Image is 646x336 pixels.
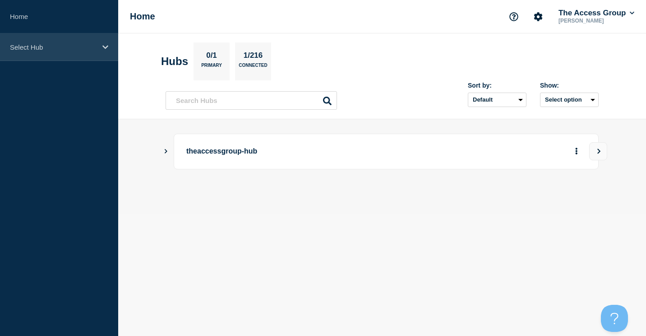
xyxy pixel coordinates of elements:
p: Connected [239,63,267,72]
p: [PERSON_NAME] [557,18,636,24]
p: Primary [201,63,222,72]
p: 0/1 [203,51,221,63]
p: Select Hub [10,43,97,51]
button: Select option [540,93,599,107]
h1: Home [130,11,155,22]
div: Show: [540,82,599,89]
button: View [589,142,607,160]
button: The Access Group [557,9,636,18]
button: Support [504,7,523,26]
iframe: Help Scout Beacon - Open [601,305,628,332]
button: Account settings [529,7,548,26]
button: Show Connected Hubs [164,148,168,155]
button: More actions [571,143,582,160]
p: theaccessgroup-hub [186,143,436,160]
p: 1/216 [240,51,266,63]
input: Search Hubs [166,91,337,110]
select: Sort by [468,93,526,107]
h2: Hubs [161,55,188,68]
div: Sort by: [468,82,526,89]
